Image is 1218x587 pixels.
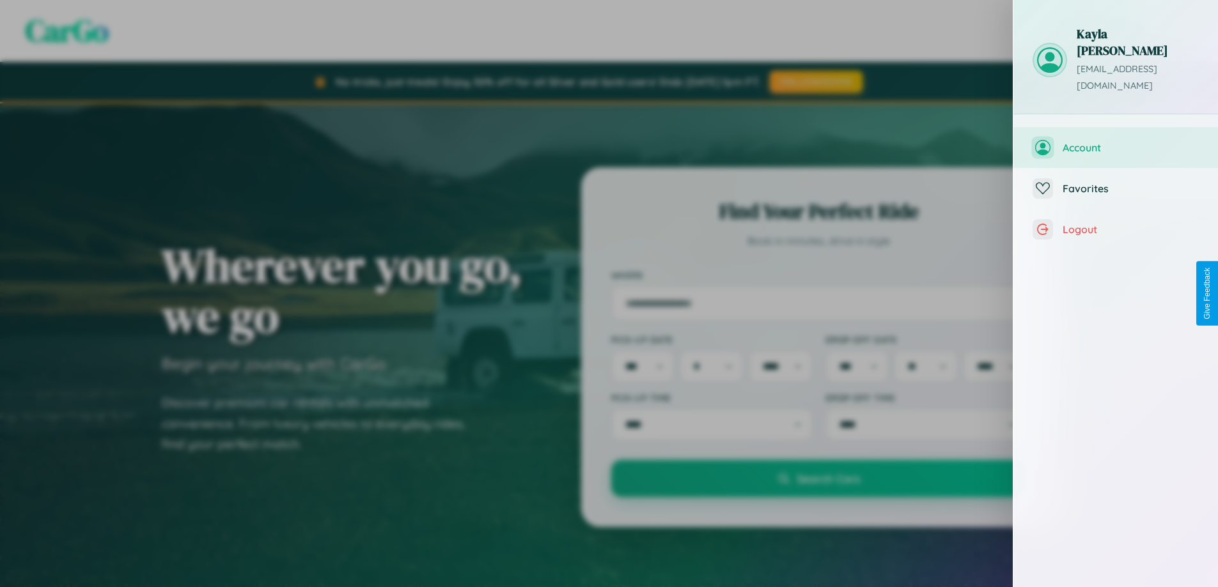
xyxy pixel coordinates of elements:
[1077,61,1199,95] p: [EMAIL_ADDRESS][DOMAIN_NAME]
[1203,268,1212,319] div: Give Feedback
[1063,223,1199,236] span: Logout
[1013,209,1218,250] button: Logout
[1077,26,1199,59] h3: Kayla [PERSON_NAME]
[1013,127,1218,168] button: Account
[1013,168,1218,209] button: Favorites
[1063,141,1199,154] span: Account
[1063,182,1199,195] span: Favorites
